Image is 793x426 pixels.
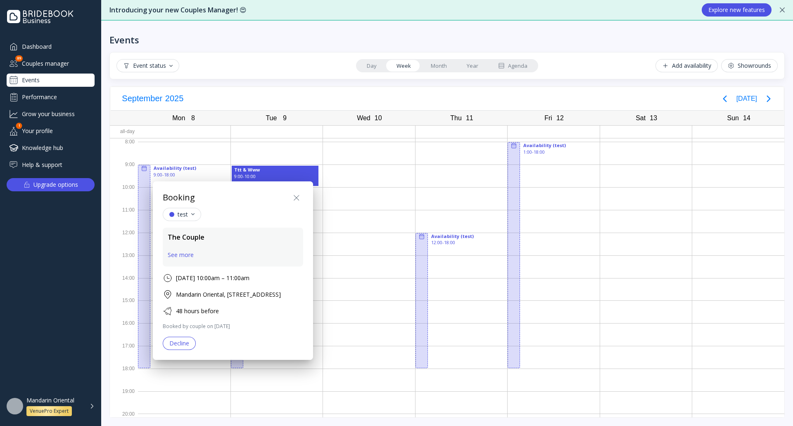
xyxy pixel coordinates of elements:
button: test [163,208,201,221]
div: [DATE] 10:00am – 11:00am [176,274,249,282]
div: test [178,211,188,218]
div: The Couple [168,233,204,242]
div: Booking [163,192,195,204]
div: Booked by couple on [DATE] [163,323,303,330]
button: See more [168,248,194,262]
div: Mandarin Oriental, [STREET_ADDRESS] [176,290,281,299]
button: Decline [163,337,196,350]
div: 48 hours before [176,307,219,315]
div: Decline [169,340,189,347]
div: See more [168,252,194,258]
